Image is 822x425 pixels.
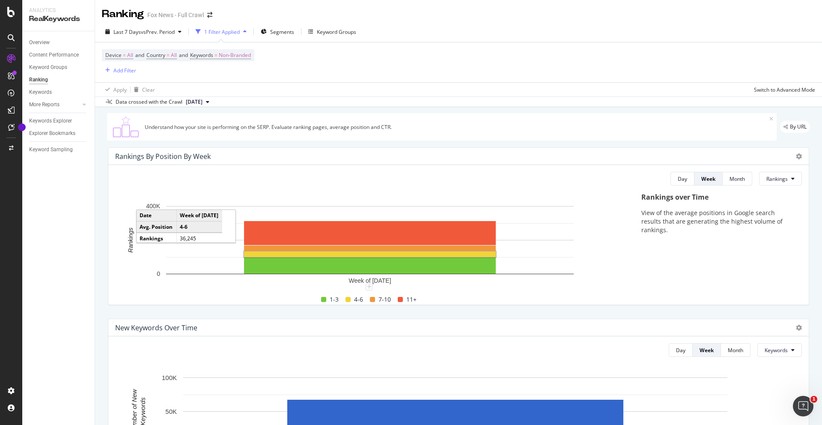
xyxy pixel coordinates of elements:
[113,28,141,36] span: Last 7 Days
[179,51,188,59] span: and
[29,75,48,84] div: Ranking
[29,75,89,84] a: Ranking
[29,14,88,24] div: RealKeywords
[790,124,807,129] span: By URL
[207,12,212,18] div: arrow-right-arrow-left
[766,175,788,183] span: Rankings
[29,145,73,154] div: Keyword Sampling
[147,11,204,19] div: Fox News - Full Crawl
[29,63,67,72] div: Keyword Groups
[670,172,694,186] button: Day
[102,65,136,75] button: Add Filter
[186,98,203,106] span: 2025 Aug. 21st
[29,88,52,97] div: Keywords
[29,129,75,138] div: Explorer Bookmarks
[29,7,88,14] div: Analytics
[29,145,89,154] a: Keyword Sampling
[29,51,79,60] div: Content Performance
[145,123,769,131] div: Understand how your site is performing on the SERP. Evaluate ranking pages, average position and ...
[204,28,240,36] div: 1 Filter Applied
[127,228,134,253] text: Rankings
[29,63,89,72] a: Keyword Groups
[730,175,745,183] div: Month
[214,51,217,59] span: =
[29,38,89,47] a: Overview
[378,294,391,305] span: 7-10
[728,347,743,354] div: Month
[29,38,50,47] div: Overview
[257,25,298,39] button: Segments
[757,343,802,357] button: Keywords
[162,374,177,381] text: 100K
[29,100,60,109] div: More Reports
[135,51,144,59] span: and
[759,172,802,186] button: Rankings
[127,49,133,61] span: All
[115,152,211,161] div: Rankings By Position By Week
[192,25,250,39] button: 1 Filter Applied
[29,117,89,126] a: Keywords Explorer
[406,294,417,305] span: 11+
[678,175,687,183] div: Day
[330,294,339,305] span: 1-3
[115,323,197,332] div: New Keywords Over Time
[694,172,723,186] button: Week
[171,49,177,61] span: All
[110,117,141,137] img: C0S+odjvPe+dCwPhcw0W2jU4KOcefU0IcxbkVEfgJ6Ft4vBgsVVQAAAABJRU5ErkJggg==
[676,347,685,354] div: Day
[157,271,160,278] text: 0
[751,83,815,96] button: Switch to Advanced Mode
[366,284,372,290] div: plus
[219,49,251,61] span: Non-Branded
[270,28,294,36] span: Segments
[701,175,715,183] div: Week
[721,343,751,357] button: Month
[810,396,817,403] span: 1
[131,83,155,96] button: Clear
[317,28,356,36] div: Keyword Groups
[29,117,72,126] div: Keywords Explorer
[102,7,144,21] div: Ranking
[641,209,793,234] p: View of the average positions in Google search results that are generating the highest volume of ...
[723,172,752,186] button: Month
[765,347,788,354] span: Keywords
[348,277,391,284] text: Week of [DATE]
[305,25,360,39] button: Keyword Groups
[102,83,127,96] button: Apply
[780,121,810,133] div: legacy label
[116,98,182,106] div: Data crossed with the Crawl
[18,123,26,131] div: Tooltip anchor
[146,237,160,244] text: 200K
[29,100,80,109] a: More Reports
[113,67,136,74] div: Add Filter
[29,129,89,138] a: Explorer Bookmarks
[142,86,155,93] div: Clear
[167,51,170,59] span: =
[165,408,177,415] text: 50K
[115,202,625,287] svg: A chart.
[754,86,815,93] div: Switch to Advanced Mode
[182,97,213,107] button: [DATE]
[105,51,122,59] span: Device
[146,51,165,59] span: Country
[123,51,126,59] span: =
[700,347,714,354] div: Week
[146,203,160,210] text: 400K
[693,343,721,357] button: Week
[102,25,185,39] button: Last 7 DaysvsPrev. Period
[641,192,793,202] div: Rankings over Time
[190,51,213,59] span: Keywords
[793,396,813,416] iframe: Intercom live chat
[29,51,89,60] a: Content Performance
[354,294,363,305] span: 4-6
[113,86,127,93] div: Apply
[669,343,693,357] button: Day
[141,28,175,36] span: vs Prev. Period
[29,88,89,97] a: Keywords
